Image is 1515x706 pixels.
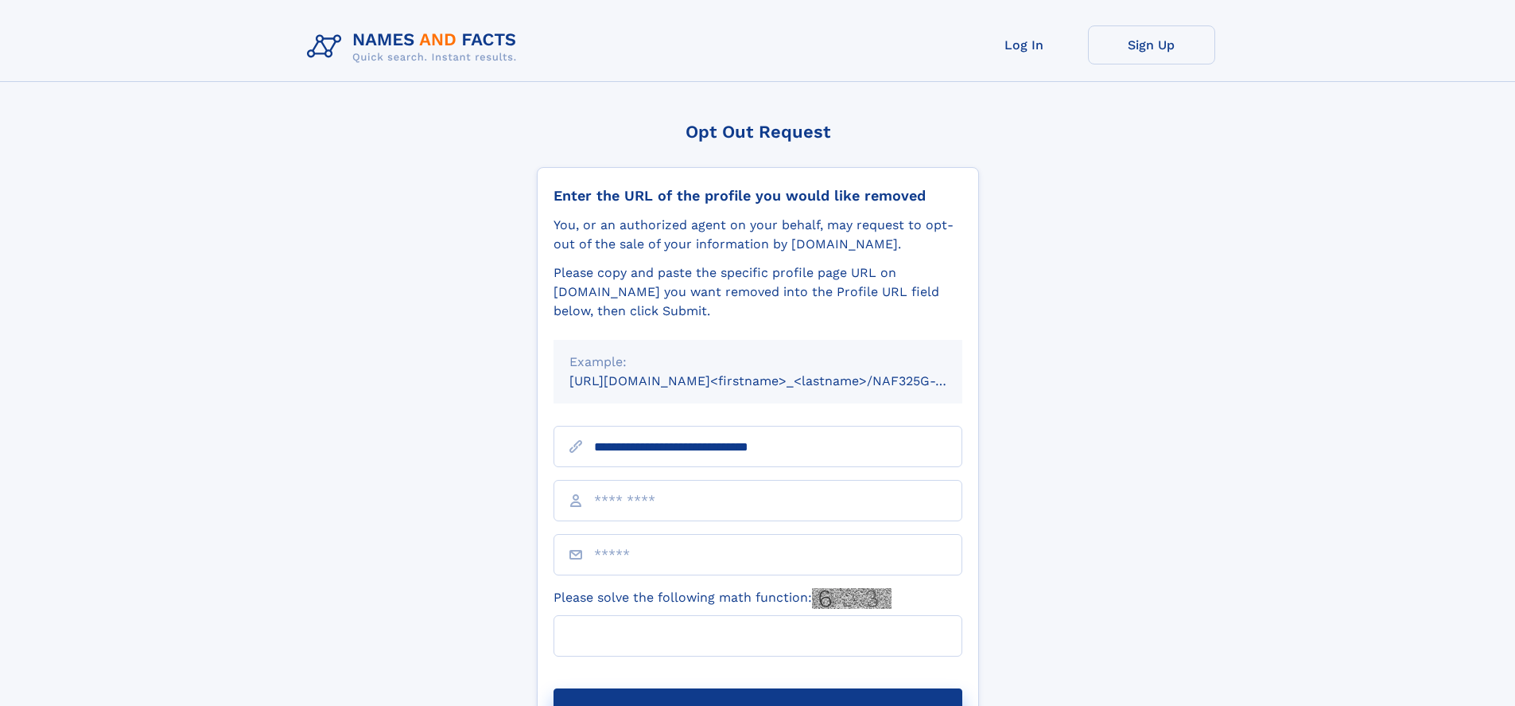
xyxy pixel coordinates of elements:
label: Please solve the following math function: [554,588,892,609]
div: You, or an authorized agent on your behalf, may request to opt-out of the sale of your informatio... [554,216,962,254]
div: Enter the URL of the profile you would like removed [554,187,962,205]
a: Sign Up [1088,25,1215,64]
small: [URL][DOMAIN_NAME]<firstname>_<lastname>/NAF325G-xxxxxxxx [569,373,993,388]
a: Log In [961,25,1088,64]
div: Opt Out Request [537,122,979,142]
div: Please copy and paste the specific profile page URL on [DOMAIN_NAME] you want removed into the Pr... [554,263,962,321]
div: Example: [569,353,946,372]
img: Logo Names and Facts [301,25,530,68]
